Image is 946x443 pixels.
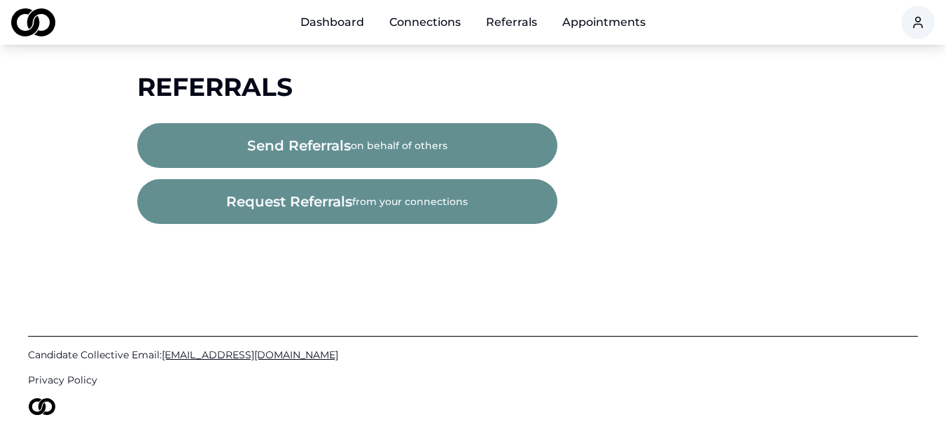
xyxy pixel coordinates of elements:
img: logo [11,8,55,36]
span: request referrals [226,192,352,211]
span: [EMAIL_ADDRESS][DOMAIN_NAME] [162,349,338,361]
nav: Main [289,8,657,36]
a: Connections [378,8,472,36]
a: Privacy Policy [28,373,918,387]
span: send referrals [247,136,351,155]
span: Referrals [137,71,293,102]
button: send referralson behalf of others [137,123,557,168]
a: Appointments [551,8,657,36]
a: Referrals [475,8,548,36]
a: send referralson behalf of others [137,140,557,153]
img: logo [28,398,56,415]
a: Dashboard [289,8,375,36]
a: Candidate Collective Email:[EMAIL_ADDRESS][DOMAIN_NAME] [28,348,918,362]
button: request referralsfrom your connections [137,179,557,224]
a: request referralsfrom your connections [137,196,557,209]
